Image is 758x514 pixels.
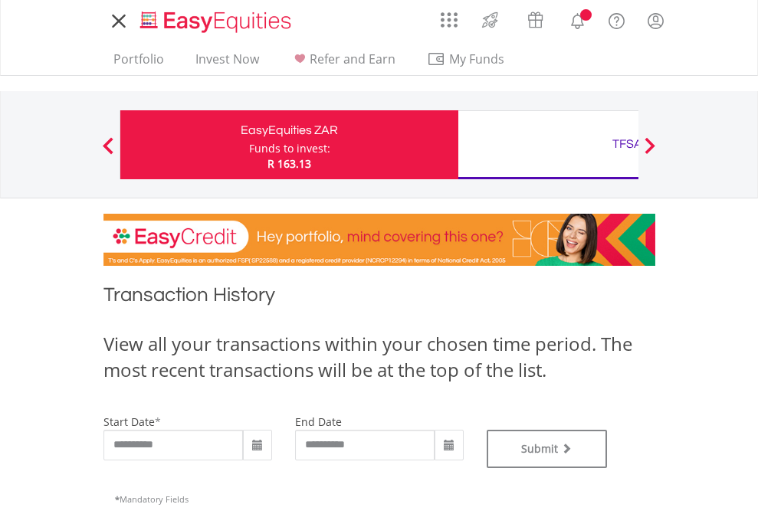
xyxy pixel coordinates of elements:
span: Mandatory Fields [115,493,189,505]
img: grid-menu-icon.svg [441,11,458,28]
button: Previous [93,145,123,160]
img: thrive-v2.svg [477,8,503,32]
button: Next [635,145,665,160]
span: Refer and Earn [310,51,395,67]
button: Submit [487,430,608,468]
a: Refer and Earn [284,51,402,75]
a: My Profile [636,4,675,38]
a: Portfolio [107,51,170,75]
div: View all your transactions within your chosen time period. The most recent transactions will be a... [103,331,655,384]
label: end date [295,414,342,429]
span: R 163.13 [267,156,311,171]
img: EasyCredit Promotion Banner [103,214,655,266]
img: vouchers-v2.svg [523,8,548,32]
a: AppsGrid [431,4,468,28]
img: EasyEquities_Logo.png [137,9,297,34]
span: My Funds [427,49,527,69]
a: FAQ's and Support [597,4,636,34]
a: Home page [134,4,297,34]
a: Vouchers [513,4,558,32]
div: EasyEquities ZAR [130,119,449,141]
a: Invest Now [189,51,265,75]
div: Funds to invest: [249,141,330,156]
h1: Transaction History [103,281,655,316]
a: Notifications [558,4,597,34]
label: start date [103,414,155,429]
